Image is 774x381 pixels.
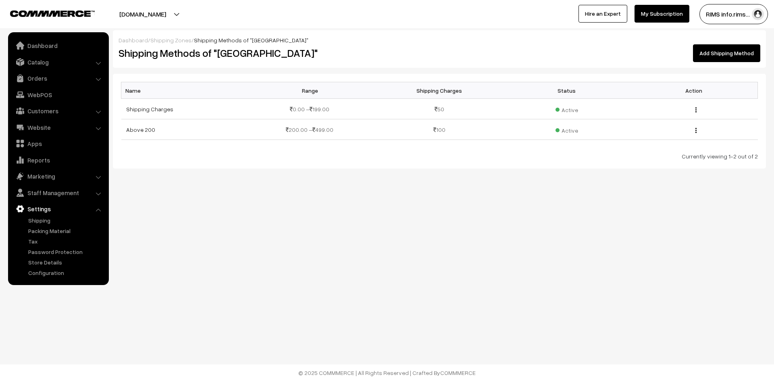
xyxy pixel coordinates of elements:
[695,128,697,133] img: Menu
[126,106,173,112] a: Shipping Charges
[578,5,627,23] a: Hire an Expert
[10,104,106,118] a: Customers
[248,119,376,140] td: 200.00 – 499.00
[26,258,106,266] a: Store Details
[635,5,689,23] a: My Subscription
[26,216,106,225] a: Shipping
[10,8,81,18] a: COMMMERCE
[26,227,106,235] a: Packing Material
[556,104,578,114] span: Active
[26,269,106,277] a: Configuration
[556,124,578,135] span: Active
[121,152,758,160] div: Currently viewing 1-2 out of 2
[26,237,106,246] a: Tax
[10,136,106,151] a: Apps
[26,248,106,256] a: Password Protection
[248,82,376,99] th: Range
[693,44,760,62] a: Add Shipping Method
[699,4,768,24] button: RIMS info.rims…
[10,38,106,53] a: Dashboard
[10,71,106,85] a: Orders
[695,107,697,112] img: Menu
[121,82,249,99] th: Name
[10,120,106,135] a: Website
[248,99,376,119] td: 0.00 – 199.00
[119,37,148,44] a: Dashboard
[503,82,630,99] th: Status
[630,82,758,99] th: Action
[10,202,106,216] a: Settings
[10,55,106,69] a: Catalog
[126,126,155,133] a: Above 200
[91,4,194,24] button: [DOMAIN_NAME]
[440,369,476,376] a: COMMMERCE
[376,82,503,99] th: Shipping Charges
[10,10,95,17] img: COMMMERCE
[10,185,106,200] a: Staff Management
[119,36,760,44] div: / /
[10,87,106,102] a: WebPOS
[10,169,106,183] a: Marketing
[119,47,433,59] h2: Shipping Methods of "[GEOGRAPHIC_DATA]"
[10,153,106,167] a: Reports
[150,37,191,44] a: Shipping Zones
[376,119,503,140] td: 100
[194,37,308,44] span: Shipping Methods of "[GEOGRAPHIC_DATA]"
[376,99,503,119] td: 50
[752,8,764,20] img: user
